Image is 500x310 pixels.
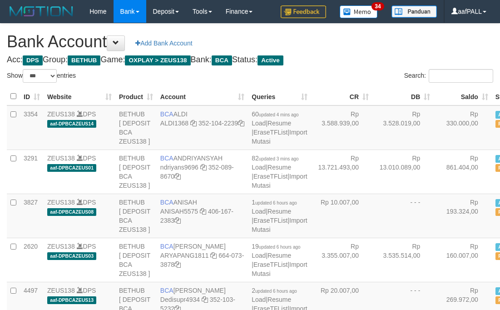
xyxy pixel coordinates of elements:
[157,105,248,150] td: ALDI 352-104-2239
[434,194,492,238] td: Rp 193.324,00
[174,217,181,224] a: Copy 4061672383 to clipboard
[252,120,266,127] a: Load
[311,238,372,282] td: Rp 3.355.007,00
[252,208,266,215] a: Load
[252,243,300,250] span: 19
[129,35,198,51] a: Add Bank Account
[47,287,75,294] a: ZEUS138
[259,112,299,117] span: updated 4 mins ago
[44,238,115,282] td: DPS
[23,55,43,65] span: DPS
[115,194,157,238] td: BETHUB [ DEPOSIT BCA ZEUS138 ]
[200,208,206,215] a: Copy ANISAH5575 to clipboard
[253,217,287,224] a: EraseTFList
[252,261,307,277] a: Import Mutasi
[47,164,96,172] span: aaf-DPBCAZEUS01
[160,110,173,118] span: BCA
[157,194,248,238] td: ANISAH 406-167-2383
[252,243,307,277] span: | | |
[44,105,115,150] td: DPS
[160,155,173,162] span: BCA
[238,120,244,127] a: Copy 3521042239 to clipboard
[404,69,493,83] label: Search:
[44,194,115,238] td: DPS
[174,261,181,268] a: Copy 6640733878 to clipboard
[372,105,434,150] td: Rp 3.528.019,00
[340,5,378,18] img: Button%20Memo.svg
[311,88,372,105] th: CR: activate to sort column ascending
[434,150,492,194] td: Rp 861.404,00
[252,296,266,303] a: Load
[267,164,291,171] a: Resume
[252,129,307,145] a: Import Mutasi
[259,156,299,161] span: updated 3 mins ago
[434,105,492,150] td: Rp 330.000,00
[434,238,492,282] td: Rp 160.007,00
[157,150,248,194] td: ANDRIYANSYAH 352-089-8670
[253,261,287,268] a: EraseTFList
[160,243,173,250] span: BCA
[252,287,297,294] span: 2
[44,150,115,194] td: DPS
[252,217,307,233] a: Import Mutasi
[7,69,76,83] label: Show entries
[200,164,207,171] a: Copy ndriyans9696 to clipboard
[20,238,44,282] td: 2620
[115,105,157,150] td: BETHUB [ DEPOSIT BCA ZEUS138 ]
[160,287,173,294] span: BCA
[248,88,311,105] th: Queries: activate to sort column ascending
[252,155,298,162] span: 82
[160,252,209,259] a: ARYAPANG1811
[160,296,200,303] a: Dedisupr4934
[7,33,493,51] h1: Bank Account
[47,296,96,304] span: aaf-DPBCAZEUS13
[202,296,208,303] a: Copy Dedisupr4934 to clipboard
[267,208,291,215] a: Resume
[210,252,217,259] a: Copy ARYAPANG1811 to clipboard
[160,208,198,215] a: ANISAH5575
[47,243,75,250] a: ZEUS138
[372,238,434,282] td: Rp 3.535.514,00
[255,289,297,294] span: updated 6 hours ago
[252,199,307,233] span: | | |
[212,55,232,65] span: BCA
[311,194,372,238] td: Rp 10.007,00
[311,105,372,150] td: Rp 3.588.939,00
[252,155,307,189] span: | | |
[115,238,157,282] td: BETHUB [ DEPOSIT BCA ZEUS138 ]
[20,105,44,150] td: 3354
[371,2,384,10] span: 34
[125,55,190,65] span: OXPLAY > ZEUS138
[252,110,307,145] span: | | |
[47,110,75,118] a: ZEUS138
[252,173,307,189] a: Import Mutasi
[115,150,157,194] td: BETHUB [ DEPOSIT BCA ZEUS138 ]
[44,88,115,105] th: Website: activate to sort column ascending
[259,245,301,250] span: updated 6 hours ago
[429,69,493,83] input: Search:
[267,252,291,259] a: Resume
[20,88,44,105] th: ID: activate to sort column ascending
[253,129,287,136] a: EraseTFList
[20,150,44,194] td: 3291
[252,110,298,118] span: 60
[257,55,283,65] span: Active
[160,199,173,206] span: BCA
[47,252,96,260] span: aaf-DPBCAZEUS03
[160,164,198,171] a: ndriyans9696
[47,199,75,206] a: ZEUS138
[255,200,297,205] span: updated 6 hours ago
[267,296,291,303] a: Resume
[252,252,266,259] a: Load
[252,164,266,171] a: Load
[434,88,492,105] th: Saldo: activate to sort column ascending
[157,88,248,105] th: Account: activate to sort column ascending
[47,208,96,216] span: aaf-DPBCAZEUS08
[311,150,372,194] td: Rp 13.721.493,00
[20,194,44,238] td: 3827
[372,194,434,238] td: - - -
[253,173,287,180] a: EraseTFList
[47,120,96,128] span: aaf-DPBCAZEUS14
[157,238,248,282] td: [PERSON_NAME] 664-073-3878
[115,88,157,105] th: Product: activate to sort column ascending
